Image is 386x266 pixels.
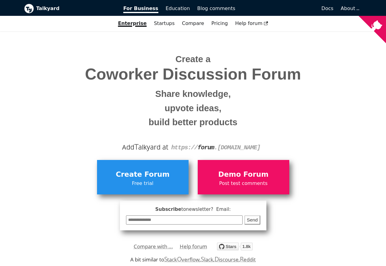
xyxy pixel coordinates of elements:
a: Talkyard logoTalkyard [24,4,115,13]
span: Blog comments [197,5,235,11]
a: Star debiki/talkyard on GitHub [217,243,253,252]
span: Subscribe [126,206,260,213]
a: Demo ForumPost test comments [198,160,289,194]
span: Create a [175,54,211,64]
a: Enterprise [114,18,150,29]
a: Compare with ... [134,242,173,251]
strong: forum [198,144,214,151]
span: Help forum [235,20,268,26]
button: Send [244,215,260,225]
span: Docs [321,5,333,11]
span: Free trial [100,179,186,187]
a: Docs [239,3,337,14]
a: Education [162,3,194,14]
span: T [134,141,139,152]
a: Compare [182,20,204,26]
a: Create ForumFree trial [97,160,189,194]
a: Help forum [232,18,272,29]
div: Add alkyard at [29,142,358,152]
img: Talkyard logo [24,4,34,13]
a: Slack [201,256,213,263]
span: Create Forum [100,169,186,180]
span: S [164,255,168,263]
a: Discourse [215,256,239,263]
span: S [201,255,204,263]
span: to newsletter ? Email: [181,207,231,212]
small: build better products [29,115,358,129]
span: R [240,255,244,263]
small: Share knowledge, [29,87,358,101]
a: StackOverflow [164,256,200,263]
a: About [341,5,359,11]
span: O [177,255,182,263]
span: Education [166,5,190,11]
img: talkyard.svg [217,243,253,250]
a: For Business [120,3,162,14]
span: Post test comments [201,179,286,187]
span: Demo Forum [201,169,286,180]
a: Startups [150,18,179,29]
small: upvote ideas, [29,101,358,115]
span: Coworker Discussion Forum [29,66,358,83]
a: Blog comments [193,3,239,14]
code: https:// . [DOMAIN_NAME] [171,144,260,151]
b: Talkyard [36,5,115,12]
a: Pricing [208,18,232,29]
a: Reddit [240,256,256,263]
span: For Business [123,5,158,13]
span: D [215,255,219,263]
a: Help forum [180,242,207,251]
